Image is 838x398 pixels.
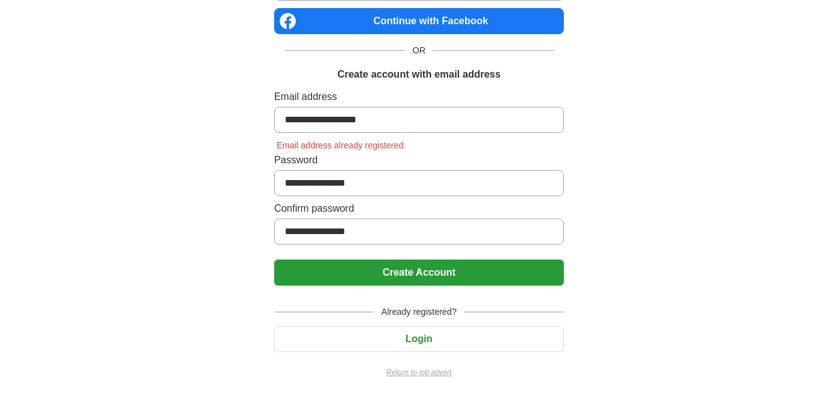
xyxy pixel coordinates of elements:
[274,89,564,104] label: Email address
[274,140,409,150] span: Email address already registered.
[274,326,564,352] button: Login
[274,201,564,216] label: Confirm password
[374,305,464,319] span: Already registered?
[274,333,564,344] a: Login
[274,8,564,34] a: Continue with Facebook
[274,260,564,286] button: Create Account
[274,367,564,378] a: Return to job advert
[337,67,501,82] h1: Create account with email address
[274,153,564,168] label: Password
[405,44,433,57] span: OR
